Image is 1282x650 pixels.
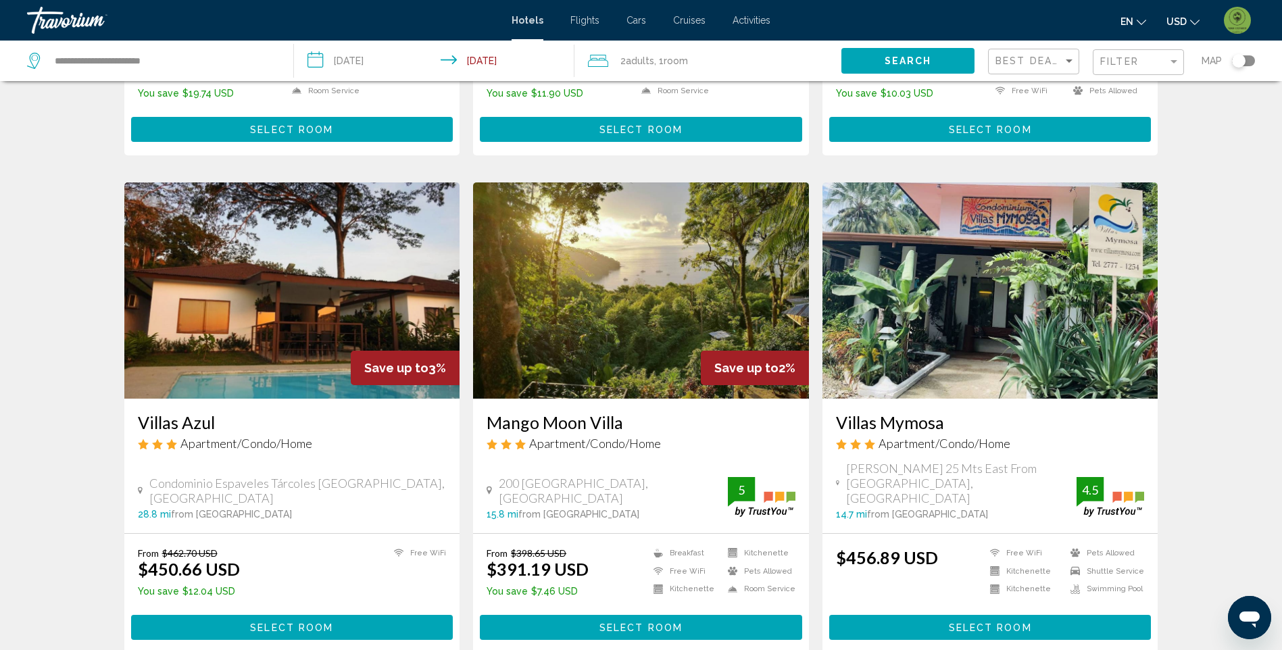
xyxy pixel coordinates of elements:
div: 3 star Apartment [138,436,447,451]
button: Toggle map [1222,55,1255,67]
a: Activities [733,15,770,26]
button: Select Room [131,615,453,640]
li: Breakfast [647,547,721,559]
span: Map [1202,51,1222,70]
li: Kitchenette [647,583,721,595]
div: 5 [728,482,755,498]
span: Filter [1100,56,1139,67]
a: Hotels [512,15,543,26]
li: Kitchenette [983,583,1064,595]
span: [PERSON_NAME] 25 Mts East From [GEOGRAPHIC_DATA], [GEOGRAPHIC_DATA] [846,461,1077,505]
div: 2% [701,351,809,385]
a: Villas Azul [138,412,447,432]
span: You save [138,586,179,597]
span: Select Room [250,124,333,135]
li: Free WiFi [989,85,1066,97]
div: 4.5 [1077,482,1104,498]
img: Hotel image [473,182,809,399]
span: 15.8 mi [487,509,518,520]
li: Room Service [721,583,795,595]
span: Save up to [364,361,428,375]
li: Shuttle Service [1064,566,1144,577]
img: Hotel image [822,182,1158,399]
span: Select Room [599,622,683,633]
del: $398.65 USD [511,547,566,559]
span: 28.8 mi [138,509,171,520]
span: en [1120,16,1133,27]
span: , 1 [654,51,688,70]
a: Select Room [131,120,453,135]
span: 2 [620,51,654,70]
li: Room Service [635,85,715,97]
p: $12.04 USD [138,586,240,597]
span: Condominio Espaveles Tárcoles [GEOGRAPHIC_DATA], [GEOGRAPHIC_DATA] [149,476,447,505]
button: Filter [1093,49,1184,76]
div: 3 star Apartment [487,436,795,451]
a: Villas Mymosa [836,412,1145,432]
li: Kitchenette [721,547,795,559]
li: Free WiFi [647,566,721,577]
button: Check-in date: Aug 29, 2025 Check-out date: Sep 1, 2025 [294,41,574,81]
span: Select Room [599,124,683,135]
a: Select Room [480,120,802,135]
span: Apartment/Condo/Home [879,436,1010,451]
span: 14.7 mi [836,509,867,520]
p: $11.90 USD [487,88,589,99]
span: from [GEOGRAPHIC_DATA] [518,509,639,520]
img: Hotel image [124,182,460,399]
span: from [GEOGRAPHIC_DATA] [171,509,292,520]
span: Save up to [714,361,779,375]
button: Change currency [1166,11,1200,31]
button: Select Room [829,615,1152,640]
span: Select Room [250,622,333,633]
div: 3 star Apartment [836,436,1145,451]
p: $19.74 USD [138,88,240,99]
p: $10.03 USD [836,88,938,99]
ins: $391.19 USD [487,559,589,579]
iframe: Button to launch messaging window [1228,596,1271,639]
span: Room [664,55,688,66]
span: Select Room [949,622,1032,633]
a: Select Room [829,618,1152,633]
span: Apartment/Condo/Home [180,436,312,451]
span: You save [487,88,528,99]
span: from [GEOGRAPHIC_DATA] [867,509,988,520]
span: From [487,547,508,559]
a: Select Room [480,618,802,633]
span: 200 [GEOGRAPHIC_DATA], [GEOGRAPHIC_DATA] [499,476,727,505]
li: Free WiFi [983,547,1064,559]
span: Cruises [673,15,706,26]
button: Select Room [480,117,802,142]
a: Mango Moon Villa [487,412,795,432]
a: Select Room [829,120,1152,135]
li: Free WiFi [387,547,446,559]
span: Search [885,56,932,67]
span: Best Deals [995,55,1066,66]
li: Kitchenette [983,566,1064,577]
span: You save [487,586,528,597]
img: 2Q== [1224,7,1251,34]
li: Pets Allowed [721,566,795,577]
li: Pets Allowed [1066,85,1144,97]
span: Adults [626,55,654,66]
span: You save [836,88,877,99]
button: Select Room [480,615,802,640]
span: Apartment/Condo/Home [529,436,661,451]
div: 3% [351,351,460,385]
button: Search [841,48,975,73]
button: User Menu [1220,6,1255,34]
p: $7.46 USD [487,586,589,597]
button: Travelers: 2 adults, 0 children [574,41,841,81]
span: Select Room [949,124,1032,135]
del: $462.70 USD [162,547,218,559]
a: Cars [626,15,646,26]
li: Swimming Pool [1064,583,1144,595]
a: Flights [570,15,599,26]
